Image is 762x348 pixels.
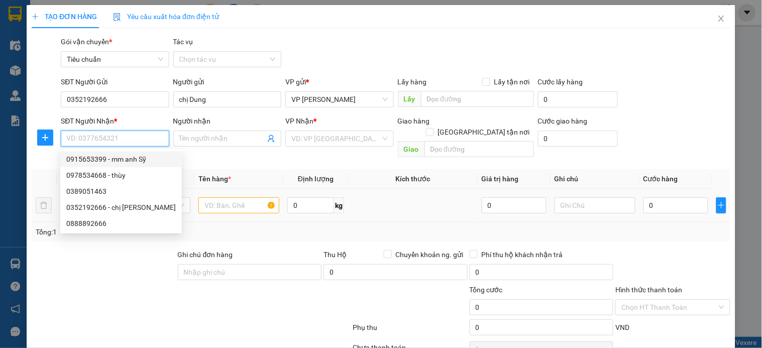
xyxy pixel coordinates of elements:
span: Thu Hộ [323,251,347,259]
input: VD: Bàn, Ghế [198,197,279,213]
label: Cước giao hàng [538,117,588,125]
input: Ghi Chú [555,197,635,213]
span: VND [615,323,629,331]
div: SĐT Người Nhận [61,115,169,127]
span: Gửi hàng Lào Cai/Sapa: [31,67,158,85]
span: Tiêu chuẩn [67,52,163,67]
img: icon [113,13,121,21]
span: Cước hàng [643,175,678,183]
span: Tên hàng [198,175,231,183]
div: 0978534668 - thùy [66,170,176,181]
span: VP Nhận [285,117,313,125]
strong: Công ty TNHH Phúc Xuyên [38,5,151,16]
span: plus [32,13,39,20]
span: VP Hạ Long [291,92,387,107]
span: Giá trị hàng [482,175,519,183]
input: Ghi chú đơn hàng [178,264,322,280]
div: 0978534668 - thùy [60,167,182,183]
label: Ghi chú đơn hàng [178,251,233,259]
span: Gửi hàng Hạ Long: Hotline: [36,47,153,65]
span: Phí thu hộ khách nhận trả [478,249,567,260]
div: 0389051463 [66,186,176,197]
div: Tổng: 1 [36,226,295,238]
span: Lấy tận nơi [490,76,534,87]
strong: 0886 027 027 [85,56,130,65]
strong: 0963 662 662 - 0898 662 662 [72,67,158,85]
input: Dọc đường [424,141,534,157]
label: Hình thức thanh toán [615,286,682,294]
span: Gói vận chuyển [61,38,112,46]
span: plus [717,201,726,209]
button: plus [37,130,53,146]
span: Yêu cầu xuất hóa đơn điện tử [113,13,219,21]
div: 0352192666 - chị [PERSON_NAME] [66,202,176,213]
span: Giao [398,141,424,157]
input: Cước giao hàng [538,131,618,147]
span: Định lượng [298,175,334,183]
span: Kích thước [395,175,430,183]
span: Giao hàng [398,117,430,125]
th: Ghi chú [551,169,639,189]
span: Tổng cước [470,286,503,294]
img: logo [7,56,27,105]
span: TẠO ĐƠN HÀNG [32,13,97,21]
div: SĐT Người Gửi [61,76,169,87]
input: 0 [482,197,547,213]
label: Tác vụ [173,38,193,46]
button: Close [707,5,735,33]
span: user-add [267,135,275,143]
div: Người nhận [173,115,281,127]
button: delete [36,197,52,213]
strong: 0888 827 827 - 0848 827 827 [81,27,161,45]
label: Cước lấy hàng [538,78,583,86]
span: close [717,15,725,23]
strong: 024 3236 3236 - [29,18,159,36]
div: 0888892666 [60,215,182,231]
span: kg [334,197,344,213]
div: VP gửi [285,76,393,87]
div: Phụ thu [352,322,468,339]
span: Lấy [398,91,421,107]
div: 0352192666 - chị Dung [60,199,182,215]
div: 0888892666 [66,218,176,229]
span: Chuyển khoản ng. gửi [392,249,468,260]
input: Dọc đường [421,91,534,107]
strong: 02033 616 626 - [100,47,153,56]
span: Gửi hàng [GEOGRAPHIC_DATA]: Hotline: [29,18,161,45]
span: plus [38,134,53,142]
div: Người gửi [173,76,281,87]
span: Lấy hàng [398,78,427,86]
div: 0915653399 - mm anh Sỹ [66,154,176,165]
button: plus [716,197,726,213]
div: 0389051463 [60,183,182,199]
span: [GEOGRAPHIC_DATA] tận nơi [434,127,534,138]
div: 0915653399 - mm anh Sỹ [60,151,182,167]
input: Cước lấy hàng [538,91,618,107]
